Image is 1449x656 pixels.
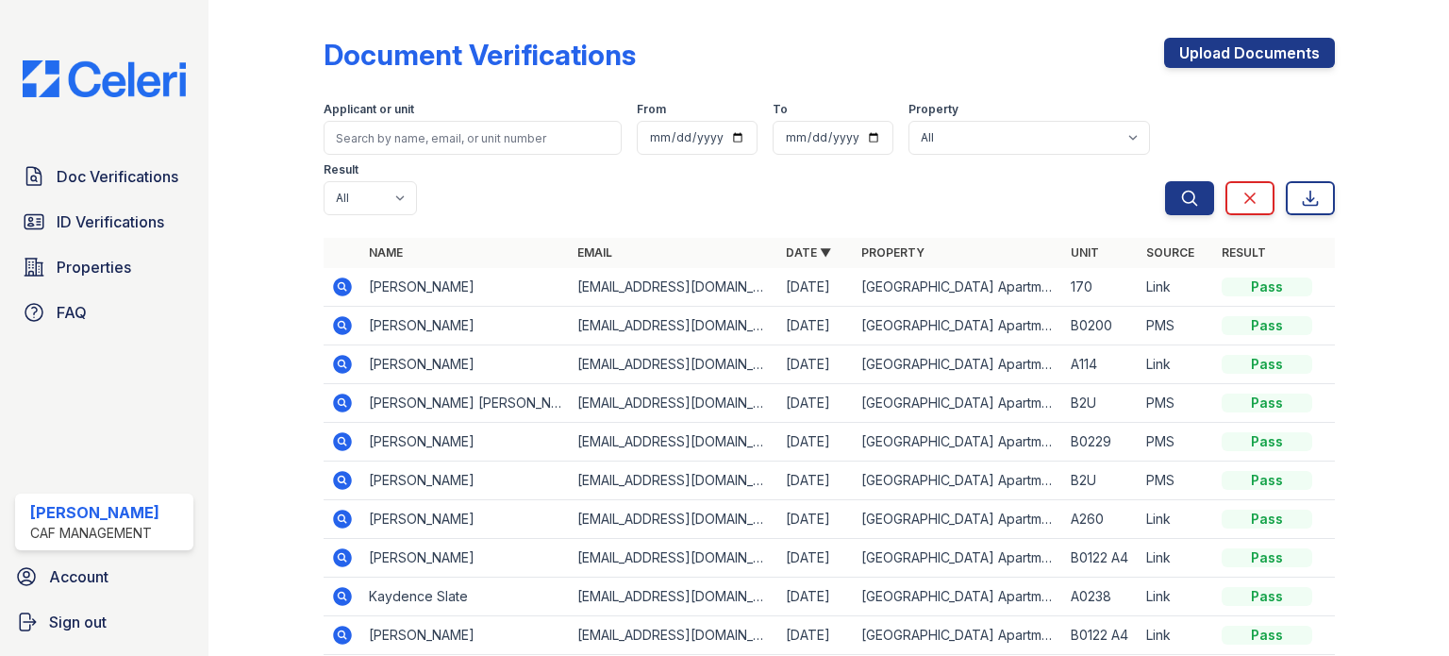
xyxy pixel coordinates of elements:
[570,578,778,616] td: [EMAIL_ADDRESS][DOMAIN_NAME]
[361,423,570,462] td: [PERSON_NAME]
[1063,307,1139,345] td: B0200
[1063,462,1139,500] td: B2U
[49,565,108,588] span: Account
[361,307,570,345] td: [PERSON_NAME]
[1139,578,1214,616] td: Link
[15,158,193,195] a: Doc Verifications
[1222,587,1312,606] div: Pass
[1146,245,1194,260] a: Source
[778,268,854,307] td: [DATE]
[30,501,159,524] div: [PERSON_NAME]
[1222,626,1312,645] div: Pass
[1139,384,1214,423] td: PMS
[778,500,854,539] td: [DATE]
[361,578,570,616] td: Kaydence Slate
[570,423,778,462] td: [EMAIL_ADDRESS][DOMAIN_NAME]
[1139,307,1214,345] td: PMS
[1222,245,1266,260] a: Result
[778,307,854,345] td: [DATE]
[1222,355,1312,374] div: Pass
[577,245,612,260] a: Email
[854,462,1062,500] td: [GEOGRAPHIC_DATA] Apartments
[361,462,570,500] td: [PERSON_NAME]
[1071,245,1099,260] a: Unit
[570,539,778,578] td: [EMAIL_ADDRESS][DOMAIN_NAME]
[361,500,570,539] td: [PERSON_NAME]
[778,462,854,500] td: [DATE]
[854,268,1062,307] td: [GEOGRAPHIC_DATA] Apartments
[369,245,403,260] a: Name
[778,423,854,462] td: [DATE]
[854,539,1062,578] td: [GEOGRAPHIC_DATA] Apartments
[324,102,414,117] label: Applicant or unit
[570,384,778,423] td: [EMAIL_ADDRESS][DOMAIN_NAME]
[361,616,570,655] td: [PERSON_NAME]
[854,384,1062,423] td: [GEOGRAPHIC_DATA] Apartments
[1139,616,1214,655] td: Link
[1222,548,1312,567] div: Pass
[570,462,778,500] td: [EMAIL_ADDRESS][DOMAIN_NAME]
[1139,423,1214,462] td: PMS
[8,603,201,641] a: Sign out
[361,345,570,384] td: [PERSON_NAME]
[324,38,636,72] div: Document Verifications
[57,256,131,278] span: Properties
[1222,394,1312,412] div: Pass
[854,345,1062,384] td: [GEOGRAPHIC_DATA] Apartments
[15,203,193,241] a: ID Verifications
[908,102,958,117] label: Property
[30,524,159,543] div: CAF Management
[1222,316,1312,335] div: Pass
[15,294,193,331] a: FAQ
[570,307,778,345] td: [EMAIL_ADDRESS][DOMAIN_NAME]
[361,539,570,578] td: [PERSON_NAME]
[57,165,178,188] span: Doc Verifications
[15,248,193,286] a: Properties
[1063,268,1139,307] td: 170
[1139,268,1214,307] td: Link
[1063,616,1139,655] td: B0122 A4
[49,611,107,633] span: Sign out
[637,102,666,117] label: From
[1139,345,1214,384] td: Link
[1063,500,1139,539] td: A260
[778,539,854,578] td: [DATE]
[1222,510,1312,529] div: Pass
[361,384,570,423] td: [PERSON_NAME] [PERSON_NAME]
[8,60,201,97] img: CE_Logo_Blue-a8612792a0a2168367f1c8372b55b34899dd931a85d93a1a3d3e32e68fde9ad4.png
[773,102,788,117] label: To
[854,423,1062,462] td: [GEOGRAPHIC_DATA] Apartments
[778,384,854,423] td: [DATE]
[8,558,201,596] a: Account
[1063,423,1139,462] td: B0229
[570,345,778,384] td: [EMAIL_ADDRESS][DOMAIN_NAME]
[324,162,358,177] label: Result
[1063,345,1139,384] td: A114
[778,578,854,616] td: [DATE]
[1139,539,1214,578] td: Link
[854,578,1062,616] td: [GEOGRAPHIC_DATA] Apartments
[786,245,831,260] a: Date ▼
[854,307,1062,345] td: [GEOGRAPHIC_DATA] Apartments
[854,500,1062,539] td: [GEOGRAPHIC_DATA] Apartments
[1222,278,1312,296] div: Pass
[361,268,570,307] td: [PERSON_NAME]
[57,210,164,233] span: ID Verifications
[570,616,778,655] td: [EMAIL_ADDRESS][DOMAIN_NAME]
[1139,500,1214,539] td: Link
[570,500,778,539] td: [EMAIL_ADDRESS][DOMAIN_NAME]
[854,616,1062,655] td: [GEOGRAPHIC_DATA] Apartments
[1139,462,1214,500] td: PMS
[570,268,778,307] td: [EMAIL_ADDRESS][DOMAIN_NAME]
[1222,471,1312,490] div: Pass
[1063,578,1139,616] td: A0238
[1063,539,1139,578] td: B0122 A4
[57,301,87,324] span: FAQ
[1164,38,1335,68] a: Upload Documents
[778,616,854,655] td: [DATE]
[1063,384,1139,423] td: B2U
[324,121,622,155] input: Search by name, email, or unit number
[778,345,854,384] td: [DATE]
[861,245,924,260] a: Property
